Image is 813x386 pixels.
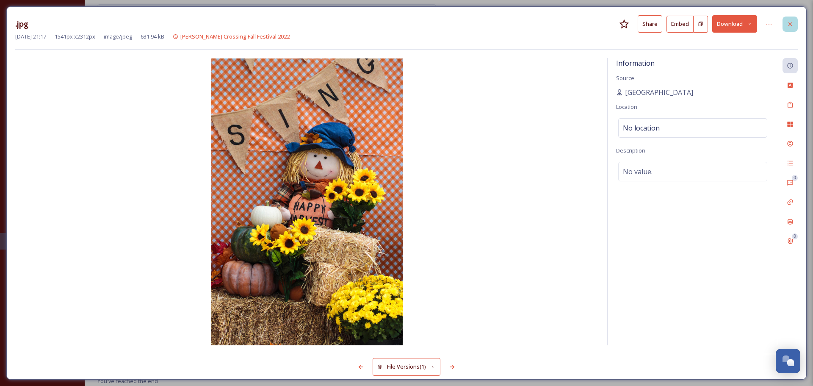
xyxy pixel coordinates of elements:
div: 0 [792,175,798,181]
button: Embed [666,16,694,33]
span: [GEOGRAPHIC_DATA] [625,87,693,97]
button: File Versions(1) [373,358,440,375]
span: image/jpeg [104,33,132,41]
span: Information [616,58,655,68]
span: No value. [623,167,653,177]
button: Share [638,15,662,33]
span: [PERSON_NAME] Crossing Fall Festival 2022 [180,33,290,40]
button: Download [712,15,757,33]
span: 1541 px x 2312 px [55,33,95,41]
span: 631.94 kB [141,33,164,41]
span: [DATE] 21:17 [15,33,46,41]
span: Source [616,74,634,82]
h3: .jpg [15,18,28,30]
img: 52450246787.jpg [15,58,599,345]
span: No location [623,123,660,133]
span: Description [616,147,645,154]
span: Location [616,103,637,111]
div: 0 [792,233,798,239]
button: Open Chat [776,349,800,373]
